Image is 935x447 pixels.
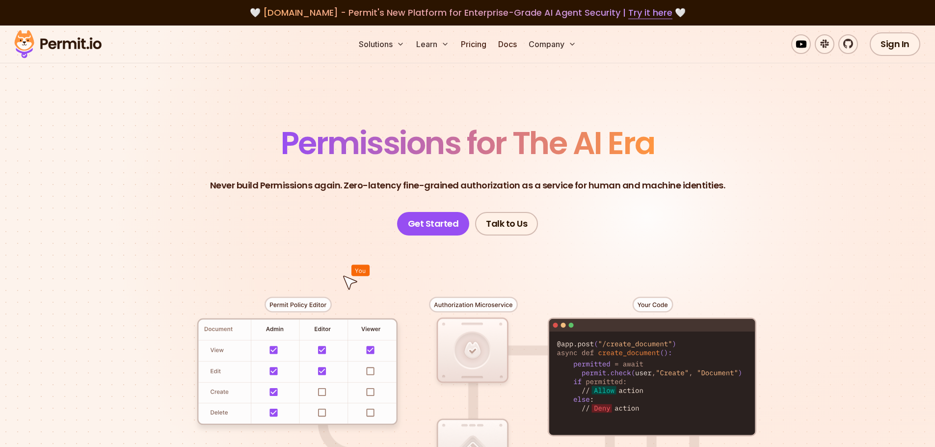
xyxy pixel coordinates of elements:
a: Docs [494,34,521,54]
button: Solutions [355,34,408,54]
span: [DOMAIN_NAME] - Permit's New Platform for Enterprise-Grade AI Agent Security | [263,6,672,19]
a: Try it here [628,6,672,19]
a: Pricing [457,34,490,54]
div: 🤍 🤍 [24,6,911,20]
button: Company [525,34,580,54]
span: Permissions for The AI Era [281,121,655,165]
button: Learn [412,34,453,54]
p: Never build Permissions again. Zero-latency fine-grained authorization as a service for human and... [210,179,725,192]
a: Sign In [870,32,920,56]
a: Get Started [397,212,470,236]
a: Talk to Us [475,212,538,236]
img: Permit logo [10,27,106,61]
